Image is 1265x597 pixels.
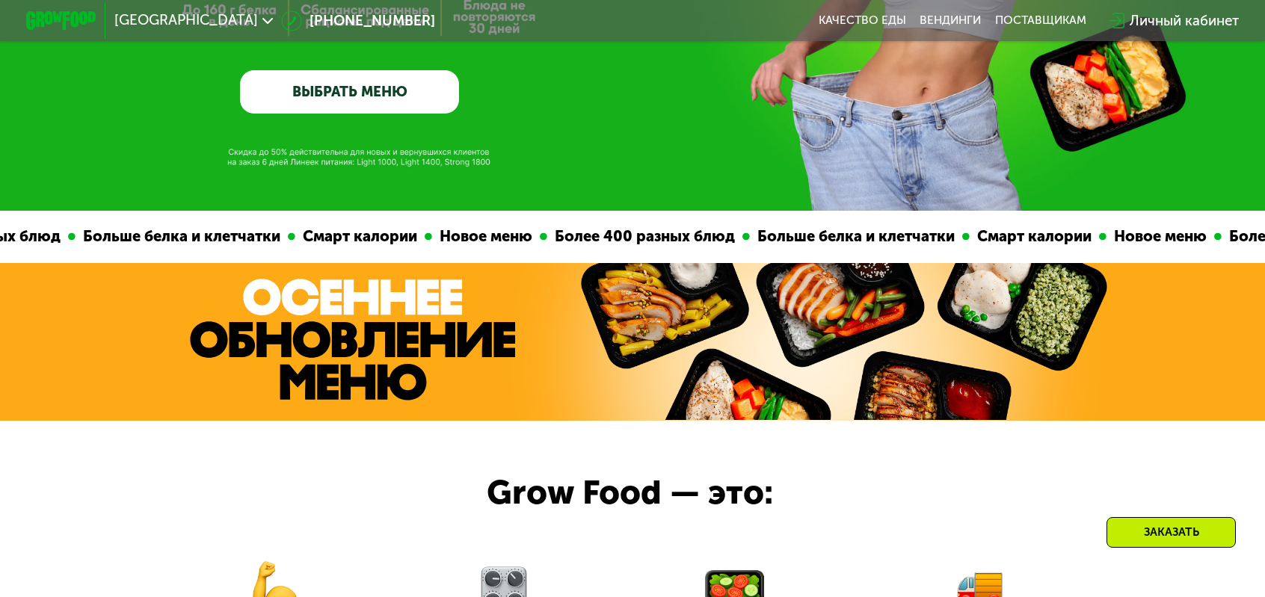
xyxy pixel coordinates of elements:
div: Больше белка и клетчатки [742,225,954,248]
div: Новое меню [1098,225,1206,248]
span: [GEOGRAPHIC_DATA] [114,13,258,28]
div: Новое меню [424,225,532,248]
div: Смарт калории [961,225,1091,248]
a: Вендинги [920,13,981,28]
a: [PHONE_NUMBER] [281,10,435,31]
div: поставщикам [995,13,1086,28]
div: Заказать [1107,517,1236,548]
div: Смарт калории [287,225,416,248]
div: Grow Food — это: [487,468,822,519]
div: Больше белка и клетчатки [67,225,280,248]
div: Более 400 разных блюд [539,225,734,248]
div: Личный кабинет [1130,10,1239,31]
a: Качество еды [819,13,906,28]
a: ВЫБРАТЬ МЕНЮ [240,70,459,114]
